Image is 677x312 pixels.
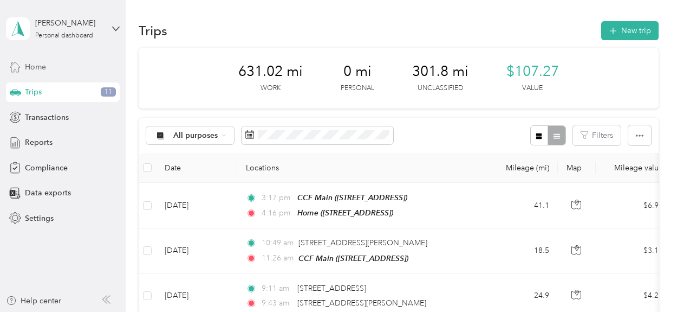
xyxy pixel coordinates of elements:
p: Value [522,84,543,93]
th: Mileage (mi) [486,153,558,183]
td: [DATE] [156,228,237,273]
td: 41.1 [486,183,558,228]
span: Transactions [25,112,69,123]
span: 11:26 am [262,252,294,264]
th: Mileage value [596,153,672,183]
span: $107.27 [506,63,559,80]
span: [STREET_ADDRESS][PERSON_NAME] [298,238,427,247]
span: CCF Main ([STREET_ADDRESS]) [298,254,408,263]
span: 0 mi [343,63,372,80]
button: Filters [573,125,621,145]
span: 9:11 am [262,283,292,295]
span: [STREET_ADDRESS][PERSON_NAME] [297,298,426,308]
span: [STREET_ADDRESS] [297,284,366,293]
span: CCF Main ([STREET_ADDRESS]) [297,193,407,202]
span: Data exports [25,187,71,199]
th: Locations [237,153,486,183]
p: Unclassified [418,84,463,93]
span: 9:43 am [262,297,292,309]
span: Trips [25,86,42,98]
span: Home ([STREET_ADDRESS]) [297,208,393,217]
td: [DATE] [156,183,237,228]
span: 631.02 mi [238,63,303,80]
span: 11 [101,87,116,97]
p: Work [261,84,281,93]
span: 301.8 mi [412,63,468,80]
iframe: Everlance-gr Chat Button Frame [616,251,677,312]
div: [PERSON_NAME] [35,17,103,29]
span: Home [25,61,46,73]
span: Compliance [25,162,68,174]
span: 3:17 pm [262,192,292,204]
span: All purposes [173,132,218,139]
span: Settings [25,213,54,224]
button: New trip [601,21,659,40]
span: 10:49 am [262,237,294,249]
td: $3.15 [596,228,672,273]
td: 18.5 [486,228,558,273]
button: Help center [6,295,61,307]
th: Map [558,153,596,183]
th: Date [156,153,237,183]
h1: Trips [139,25,167,36]
td: $6.99 [596,183,672,228]
div: Personal dashboard [35,33,93,39]
span: Reports [25,137,53,148]
span: 4:16 pm [262,207,292,219]
p: Personal [341,84,374,93]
